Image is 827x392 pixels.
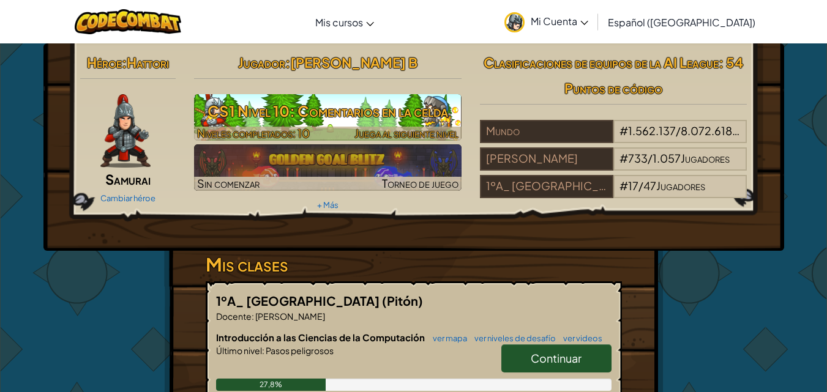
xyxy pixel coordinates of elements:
font: + Más [317,200,339,210]
font: ver niveles de desafío [474,333,556,343]
font: / [638,179,643,193]
font: : [252,311,254,322]
font: 1.057 [653,151,681,165]
font: [PERSON_NAME] [486,151,578,165]
font: 27,8% [260,380,282,389]
a: Mundo#1.562.137/8.072.618Jugadores [480,131,747,146]
font: Español ([GEOGRAPHIC_DATA]) [608,16,755,29]
font: (Pitón) [382,293,423,308]
img: CS1 Nivel 10: Comentarios en la celda [194,94,462,141]
font: Cambiar héroe [100,193,155,203]
font: 47 [643,179,656,193]
font: : [285,54,290,71]
a: Español ([GEOGRAPHIC_DATA]) [602,6,762,39]
font: Mi Cuenta [531,15,577,28]
font: / [676,124,681,138]
font: 8.072.618 [681,124,739,138]
font: / [648,151,653,165]
a: Juega al siguiente nivel [194,94,462,141]
font: [PERSON_NAME] [255,311,325,322]
font: Jugador [238,54,285,71]
font: ver mapa [433,333,467,343]
font: : [262,345,264,356]
font: Héroe [87,54,122,71]
a: Mi Cuenta [498,2,594,41]
font: Mis cursos [315,16,363,29]
font: Samurai [105,171,151,188]
font: Mis clases [206,253,288,276]
font: ver videos [563,333,602,343]
a: Mis cursos [309,6,380,39]
font: Continuar [531,351,582,365]
font: # [619,124,628,138]
font: 17 [628,179,638,193]
font: Pasos peligrosos [266,345,334,356]
font: # [619,179,628,193]
font: # [619,151,628,165]
font: Niveles completados: 10 [197,126,310,140]
font: Docente [216,311,252,322]
font: Jugadores [681,151,730,165]
font: Jugadores [656,179,705,193]
img: Logotipo de CodeCombat [75,9,182,34]
font: 1.562.137 [628,124,676,138]
font: Juega al siguiente nivel [354,126,458,140]
img: avatar [504,12,525,32]
a: 1ºA_ [GEOGRAPHIC_DATA]#17/47Jugadores [480,187,747,201]
a: Sin comenzarTorneo de juego [194,144,462,191]
font: 1ºA_ [GEOGRAPHIC_DATA] [486,179,629,193]
img: samurai.pose.png [100,94,151,168]
a: [PERSON_NAME]#733/1.057Jugadores [480,159,747,173]
font: Sin comenzar [197,176,260,190]
font: CS1 Nivel 10: Comentarios en la celda [208,102,448,120]
img: Gol de oro [194,144,462,191]
font: 1ºA_ [GEOGRAPHIC_DATA] [216,293,380,308]
font: Introducción a las Ciencias de la Computación [216,331,425,343]
font: Hattori [127,54,169,71]
font: Torneo de juego [382,176,458,190]
font: : [122,54,127,71]
font: Clasificaciones de equipos de la AI League [484,54,719,71]
font: Mundo [486,124,520,138]
font: Último nivel [216,345,262,356]
font: [PERSON_NAME] B [290,54,417,71]
font: 733 [628,151,648,165]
